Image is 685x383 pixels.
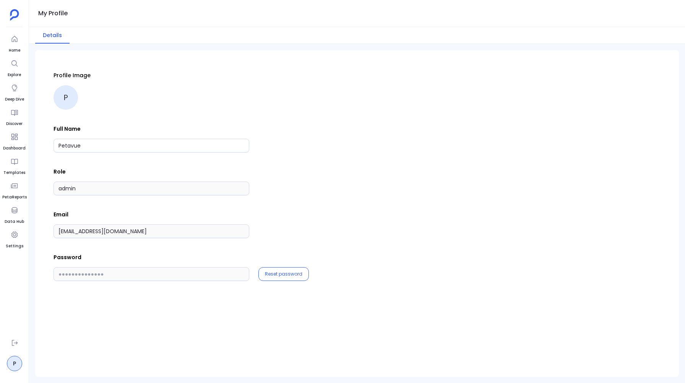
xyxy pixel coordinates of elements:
p: Password [54,253,661,261]
button: Details [35,27,70,44]
a: Data Hub [5,203,24,225]
span: Deep Dive [5,96,24,102]
span: Discover [6,121,23,127]
img: petavue logo [10,9,19,21]
a: Deep Dive [5,81,24,102]
h1: My Profile [38,8,68,19]
span: Dashboard [3,145,26,151]
a: Discover [6,105,23,127]
span: PetaReports [2,194,27,200]
p: Email [54,211,661,218]
p: Profile Image [54,71,661,79]
span: Data Hub [5,219,24,225]
input: ●●●●●●●●●●●●●● [54,267,249,281]
p: Role [54,168,661,175]
span: Explore [8,72,21,78]
a: P [7,356,22,371]
button: Reset password [265,271,302,277]
input: Email [54,224,249,238]
input: Full Name [54,139,249,153]
p: Full Name [54,125,661,133]
input: Role [54,182,249,195]
a: PetaReports [2,179,27,200]
a: Templates [3,154,25,176]
span: Home [8,47,21,54]
a: Settings [6,228,23,249]
span: Settings [6,243,23,249]
a: Dashboard [3,130,26,151]
a: Explore [8,57,21,78]
a: Home [8,32,21,54]
div: P [54,85,78,110]
span: Templates [3,170,25,176]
